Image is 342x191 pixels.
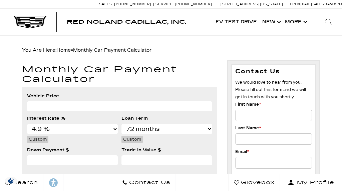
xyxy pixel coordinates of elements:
[22,46,320,55] div: Breadcrumbs
[27,92,59,100] label: Vehicle Price
[153,2,214,6] a: Service: [PHONE_NUMBER]
[235,68,312,75] h3: Contact Us
[213,9,260,35] a: EV Test Drive
[155,2,174,6] span: Service:
[235,80,306,99] span: We would love to hear from you! Please fill out this form and we will get in touch with you shortly.
[29,137,47,142] span: Custom
[67,19,186,25] a: Red Noland Cadillac, Inc.
[22,65,217,84] h1: Monthly Car Payment Calculator
[235,148,249,155] label: Email
[27,115,65,122] label: Interest Rate %
[235,172,257,179] label: Message
[313,2,325,6] span: Sales:
[56,47,152,53] span: »
[121,146,161,154] label: Trade In Value $
[123,137,141,142] span: Custom
[282,9,309,35] button: More
[114,2,151,6] span: [PHONE_NUMBER]
[235,101,261,108] label: First Name
[127,178,170,187] span: Contact Us
[221,2,283,6] a: [STREET_ADDRESS][US_STATE]
[229,174,280,191] a: Glovebox
[239,178,275,187] span: Glovebox
[294,178,334,187] span: My Profile
[290,2,312,6] span: Open [DATE]
[99,2,153,6] a: Sales: [PHONE_NUMBER]
[121,136,143,143] a: Custom
[3,177,19,184] section: Click to Open Cookie Consent Modal
[10,178,38,187] span: Search
[22,47,152,53] span: You Are Here:
[13,16,47,28] img: Cadillac Dark Logo with Cadillac White Text
[121,115,148,122] label: Loan Term
[280,174,342,191] button: Open user profile menu
[56,47,71,53] a: Home
[260,9,282,35] a: New
[175,2,212,6] span: [PHONE_NUMBER]
[235,124,261,132] label: Last Name
[73,47,152,53] span: Monthly Car Payment Calculator
[117,174,176,191] a: Contact Us
[27,146,69,154] label: Down Payment $
[99,2,113,6] span: Sales:
[27,136,48,143] a: Custom
[3,177,19,184] img: Opt-Out Icon
[325,2,342,6] span: 9 AM-6 PM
